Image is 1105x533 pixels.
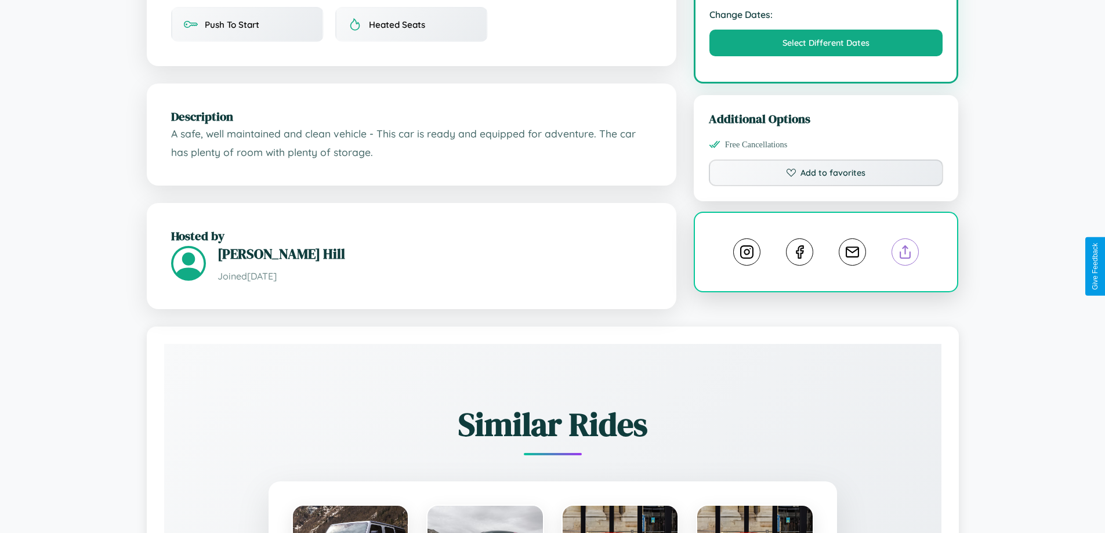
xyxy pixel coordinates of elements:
h2: Description [171,108,652,125]
strong: Change Dates: [709,9,943,20]
h3: Additional Options [709,110,944,127]
h3: [PERSON_NAME] Hill [218,244,652,263]
div: Give Feedback [1091,243,1099,290]
p: Joined [DATE] [218,268,652,285]
h2: Similar Rides [205,402,901,447]
span: Push To Start [205,19,259,30]
h2: Hosted by [171,227,652,244]
p: A safe, well maintained and clean vehicle - This car is ready and equipped for adventure. The car... [171,125,652,161]
button: Select Different Dates [709,30,943,56]
span: Free Cancellations [725,140,788,150]
button: Add to favorites [709,159,944,186]
span: Heated Seats [369,19,425,30]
